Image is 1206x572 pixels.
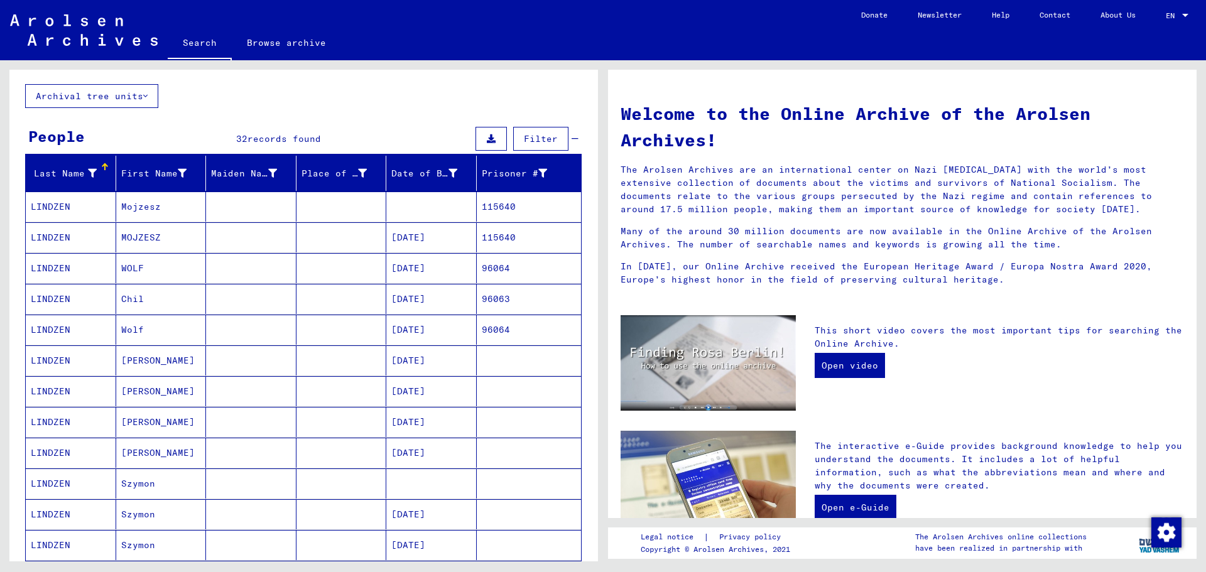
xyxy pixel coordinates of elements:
mat-cell: [DATE] [386,438,477,468]
button: Filter [513,127,568,151]
mat-cell: LINDZEN [26,284,116,314]
p: This short video covers the most important tips for searching the Online Archive. [815,324,1184,350]
a: Privacy policy [709,531,796,544]
mat-cell: [DATE] [386,499,477,529]
div: Place of Birth [301,167,367,180]
mat-header-cell: Date of Birth [386,156,477,191]
mat-cell: [DATE] [386,345,477,375]
mat-cell: LINDZEN [26,438,116,468]
mat-cell: [DATE] [386,530,477,560]
div: First Name [121,167,187,180]
p: Copyright © Arolsen Archives, 2021 [641,544,796,555]
mat-cell: LINDZEN [26,499,116,529]
p: have been realized in partnership with [915,542,1087,554]
a: Browse archive [232,28,341,58]
img: Change consent [1151,517,1182,548]
div: Last Name [31,163,116,183]
p: The interactive e-Guide provides background knowledge to help you understand the documents. It in... [815,440,1184,492]
mat-header-cell: Place of Birth [296,156,387,191]
mat-header-cell: Prisoner # [477,156,582,191]
div: First Name [121,163,206,183]
p: Many of the around 30 million documents are now available in the Online Archive of the Arolsen Ar... [621,225,1184,251]
mat-cell: [DATE] [386,284,477,314]
div: Last Name [31,167,97,180]
mat-cell: LINDZEN [26,376,116,406]
p: The Arolsen Archives online collections [915,531,1087,542]
div: People [28,125,85,148]
mat-cell: 115640 [477,192,582,222]
mat-header-cell: Last Name [26,156,116,191]
mat-cell: 96064 [477,315,582,345]
mat-cell: [DATE] [386,407,477,437]
mat-header-cell: First Name [116,156,207,191]
mat-cell: Szymon [116,530,207,560]
mat-cell: Wolf [116,315,207,345]
div: Prisoner # [482,163,567,183]
button: Archival tree units [25,84,158,108]
mat-cell: [DATE] [386,376,477,406]
div: Maiden Name [211,167,277,180]
mat-cell: 96064 [477,253,582,283]
a: Open video [815,353,885,378]
div: Place of Birth [301,163,386,183]
mat-cell: [PERSON_NAME] [116,376,207,406]
img: yv_logo.png [1136,527,1183,558]
p: The Arolsen Archives are an international center on Nazi [MEDICAL_DATA] with the world’s most ext... [621,163,1184,216]
mat-cell: LINDZEN [26,468,116,499]
mat-cell: Mojzesz [116,192,207,222]
mat-cell: Szymon [116,499,207,529]
span: 32 [236,133,247,144]
mat-cell: 96063 [477,284,582,314]
div: | [641,531,796,544]
mat-cell: LINDZEN [26,192,116,222]
div: Maiden Name [211,163,296,183]
mat-cell: [DATE] [386,222,477,252]
div: Date of Birth [391,163,476,183]
mat-cell: Chil [116,284,207,314]
mat-cell: Szymon [116,468,207,499]
mat-cell: LINDZEN [26,345,116,375]
mat-cell: LINDZEN [26,315,116,345]
mat-cell: [PERSON_NAME] [116,438,207,468]
mat-cell: 115640 [477,222,582,252]
img: Arolsen_neg.svg [10,14,158,46]
span: records found [247,133,321,144]
a: Open e-Guide [815,495,896,520]
mat-cell: [DATE] [386,253,477,283]
span: Filter [524,133,558,144]
p: In [DATE], our Online Archive received the European Heritage Award / Europa Nostra Award 2020, Eu... [621,260,1184,286]
mat-cell: LINDZEN [26,222,116,252]
h1: Welcome to the Online Archive of the Arolsen Archives! [621,100,1184,153]
mat-cell: LINDZEN [26,407,116,437]
mat-header-cell: Maiden Name [206,156,296,191]
mat-cell: [DATE] [386,315,477,345]
img: eguide.jpg [621,431,796,548]
div: Prisoner # [482,167,548,180]
mat-cell: WOLF [116,253,207,283]
img: video.jpg [621,315,796,411]
mat-cell: [PERSON_NAME] [116,345,207,375]
div: Date of Birth [391,167,457,180]
span: EN [1166,11,1180,20]
mat-cell: MOJZESZ [116,222,207,252]
mat-cell: LINDZEN [26,530,116,560]
a: Legal notice [641,531,703,544]
mat-cell: [PERSON_NAME] [116,407,207,437]
mat-cell: LINDZEN [26,253,116,283]
a: Search [168,28,232,60]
